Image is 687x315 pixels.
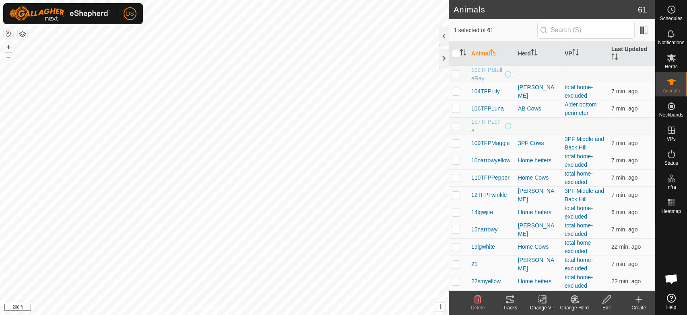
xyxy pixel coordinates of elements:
span: 110TFPPepper [471,174,510,182]
div: Home Cows [518,243,558,251]
div: [PERSON_NAME] [518,290,558,307]
a: total home-excluded [565,274,593,289]
div: Change VP [526,304,558,311]
input: Search (S) [537,22,635,39]
span: Oct 8, 2025, 12:32 PM [611,174,637,181]
th: VP [561,42,608,66]
a: total home-excluded [565,84,593,99]
a: total home-excluded [565,153,593,168]
div: Change Herd [558,304,590,311]
span: 109TFPMaggie [471,139,510,147]
a: total home-excluded [565,222,593,237]
div: - [518,70,558,78]
span: Oct 8, 2025, 12:32 PM [611,157,637,164]
div: Tracks [494,304,526,311]
span: 106TFPLuna [471,104,504,113]
span: Oct 8, 2025, 12:32 PM [611,209,637,215]
div: Edit [590,304,623,311]
span: 104TFPLily [471,87,500,96]
span: Status [664,161,678,166]
div: [PERSON_NAME] [518,256,558,273]
span: Oct 8, 2025, 12:17 PM [611,243,641,250]
span: Oct 8, 2025, 12:32 PM [611,261,637,267]
button: – [4,53,13,62]
span: Notifications [658,40,684,45]
span: VPs [666,137,675,141]
div: 3PF Cows [518,139,558,147]
p-sorticon: Activate to sort [531,50,537,57]
app-display-virtual-paddock-transition: - [565,71,567,77]
div: Open chat [659,267,683,291]
span: 61 [638,4,647,16]
span: Oct 8, 2025, 12:32 PM [611,105,637,112]
div: Home Cows [518,174,558,182]
button: i [436,303,445,311]
span: 21 [471,260,478,268]
a: 3PF Middle and Back Hill [565,188,604,202]
button: Reset Map [4,29,13,39]
div: Home heifers [518,208,558,217]
span: Herds [664,64,677,69]
a: total home-excluded [565,257,593,272]
a: total home-excluded [565,205,593,220]
span: Oct 8, 2025, 12:32 PM [611,226,637,233]
div: [PERSON_NAME] [518,221,558,238]
button: + [4,42,13,52]
span: - [611,71,613,77]
div: [PERSON_NAME] [518,187,558,204]
div: [PERSON_NAME] [518,83,558,100]
span: Oct 8, 2025, 12:32 PM [611,192,637,198]
span: Neckbands [659,112,683,117]
p-sorticon: Activate to sort [572,50,579,57]
div: Home heifers [518,277,558,286]
span: Heatmap [661,209,681,214]
div: AB Cows [518,104,558,113]
img: Gallagher Logo [10,6,110,21]
th: Animal [468,42,515,66]
span: 14lgwjite [471,208,493,217]
span: 102TFPStellaRay [471,66,503,83]
span: Infra [666,185,676,190]
h2: Animals [454,5,638,14]
button: Map Layers [18,29,27,39]
span: Oct 8, 2025, 12:32 PM [611,88,637,94]
p-sorticon: Activate to sort [490,50,497,57]
span: 107TFPLena [471,118,503,135]
a: 3PF Middle and Back Hill [565,136,604,151]
th: Last Updated [608,42,655,66]
a: Alder bottom perimeter [565,101,596,116]
span: 1 selected of 61 [454,26,537,35]
span: i [440,303,441,310]
span: - [611,123,613,129]
a: total home-excluded [565,239,593,254]
div: Home heifers [518,156,558,165]
span: Schedules [660,16,682,21]
span: Oct 8, 2025, 12:32 PM [611,140,637,146]
span: 15narrowy [471,225,497,234]
p-sorticon: Activate to sort [611,55,618,61]
span: Help [666,305,676,310]
a: total home-excluded [565,170,593,185]
span: Delete [471,305,485,311]
a: Help [655,290,687,313]
a: Contact Us [232,305,256,312]
span: DS [126,10,134,18]
app-display-virtual-paddock-transition: - [565,123,567,129]
span: Oct 8, 2025, 12:17 PM [611,278,641,284]
p-sorticon: Activate to sort [460,50,466,57]
span: 19lgwhite [471,243,495,251]
span: 12TFPTwinkle [471,191,507,199]
span: 10narrowyellow [471,156,510,165]
div: Create [623,304,655,311]
span: Animals [662,88,680,93]
div: - [518,122,558,130]
a: Privacy Policy [192,305,223,312]
span: 22smyellow [471,277,501,286]
th: Herd [515,42,561,66]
